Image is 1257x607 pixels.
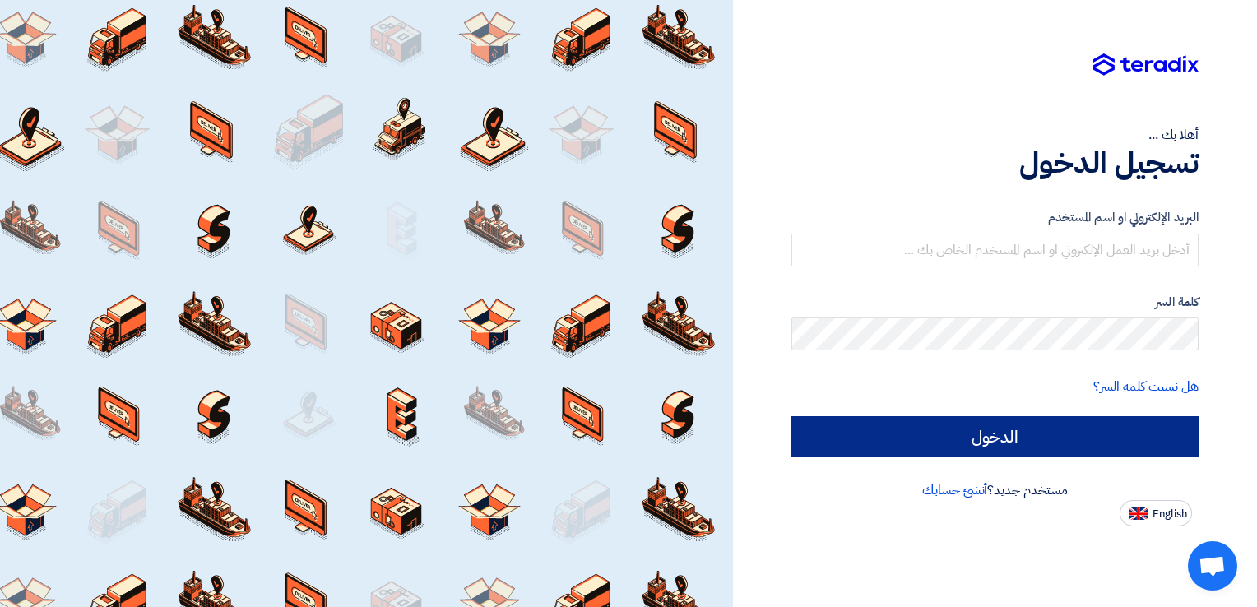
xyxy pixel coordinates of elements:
div: Open chat [1188,541,1237,591]
div: مستخدم جديد؟ [791,480,1199,500]
img: en-US.png [1129,507,1148,520]
input: الدخول [791,416,1199,457]
h1: تسجيل الدخول [791,145,1199,181]
label: كلمة السر [791,293,1199,312]
input: أدخل بريد العمل الإلكتروني او اسم المستخدم الخاص بك ... [791,234,1199,266]
a: هل نسيت كلمة السر؟ [1093,377,1199,396]
span: English [1153,508,1187,520]
button: English [1120,500,1192,526]
div: أهلا بك ... [791,125,1199,145]
label: البريد الإلكتروني او اسم المستخدم [791,208,1199,227]
a: أنشئ حسابك [922,480,987,500]
img: Teradix logo [1093,53,1199,76]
